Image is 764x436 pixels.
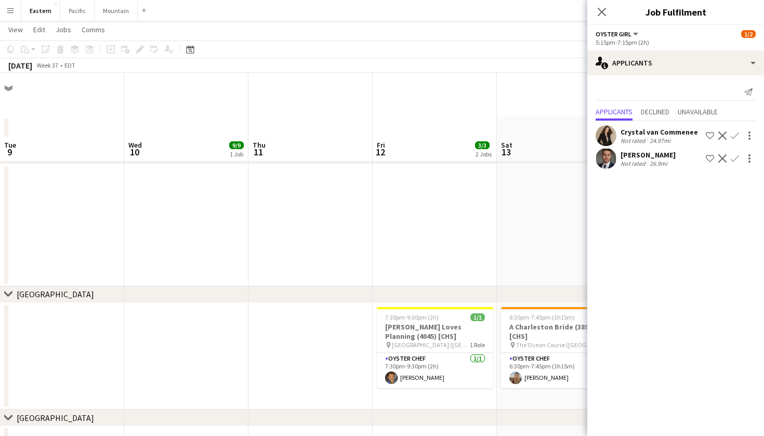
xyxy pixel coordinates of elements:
[516,341,594,349] span: The Ocean Course ([GEOGRAPHIC_DATA], [GEOGRAPHIC_DATA])
[641,108,669,115] span: Declined
[501,307,617,388] app-job-card: 6:30pm-7:45pm (1h15m)1/1A Charleston Bride (3895) [CHS] The Ocean Course ([GEOGRAPHIC_DATA], [GEO...
[64,61,75,69] div: EDT
[17,413,94,423] div: [GEOGRAPHIC_DATA]
[470,341,485,349] span: 1 Role
[34,61,60,69] span: Week 37
[392,341,470,349] span: [GEOGRAPHIC_DATA] ([GEOGRAPHIC_DATA], [GEOGRAPHIC_DATA])
[621,127,698,137] div: Crystal van Commenee
[475,141,490,149] span: 3/3
[596,108,633,115] span: Applicants
[251,146,266,158] span: 11
[377,353,493,388] app-card-role: Oyster Chef1/17:30pm-9:30pm (2h)[PERSON_NAME]
[253,140,266,150] span: Thu
[587,50,764,75] div: Applicants
[8,60,32,71] div: [DATE]
[499,146,512,158] span: 13
[648,160,669,167] div: 26.9mi
[127,146,142,158] span: 10
[33,25,45,34] span: Edit
[51,23,75,36] a: Jobs
[128,140,142,150] span: Wed
[377,322,493,341] h3: [PERSON_NAME] Loves Planning (4045) [CHS]
[621,150,676,160] div: [PERSON_NAME]
[596,30,640,38] button: Oyster Girl
[377,140,385,150] span: Fri
[229,141,244,149] span: 9/9
[230,150,243,158] div: 1 Job
[501,140,512,150] span: Sat
[587,5,764,19] h3: Job Fulfilment
[509,313,575,321] span: 6:30pm-7:45pm (1h15m)
[95,1,138,21] button: Mountain
[621,137,648,144] div: Not rated
[596,38,756,46] div: 5:15pm-7:15pm (2h)
[60,1,95,21] button: Pacific
[82,25,105,34] span: Comms
[377,307,493,388] app-job-card: 7:30pm-9:30pm (2h)1/1[PERSON_NAME] Loves Planning (4045) [CHS] [GEOGRAPHIC_DATA] ([GEOGRAPHIC_DAT...
[77,23,109,36] a: Comms
[678,108,718,115] span: Unavailable
[501,353,617,388] app-card-role: Oyster Chef1/16:30pm-7:45pm (1h15m)[PERSON_NAME]
[385,313,439,321] span: 7:30pm-9:30pm (2h)
[17,289,94,299] div: [GEOGRAPHIC_DATA]
[8,25,23,34] span: View
[21,1,60,21] button: Eastern
[56,25,71,34] span: Jobs
[741,30,756,38] span: 1/2
[4,140,16,150] span: Tue
[3,146,16,158] span: 9
[596,30,631,38] span: Oyster Girl
[476,150,492,158] div: 2 Jobs
[648,137,673,144] div: 24.97mi
[501,322,617,341] h3: A Charleston Bride (3895) [CHS]
[375,146,385,158] span: 12
[621,160,648,167] div: Not rated
[4,23,27,36] a: View
[470,313,485,321] span: 1/1
[29,23,49,36] a: Edit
